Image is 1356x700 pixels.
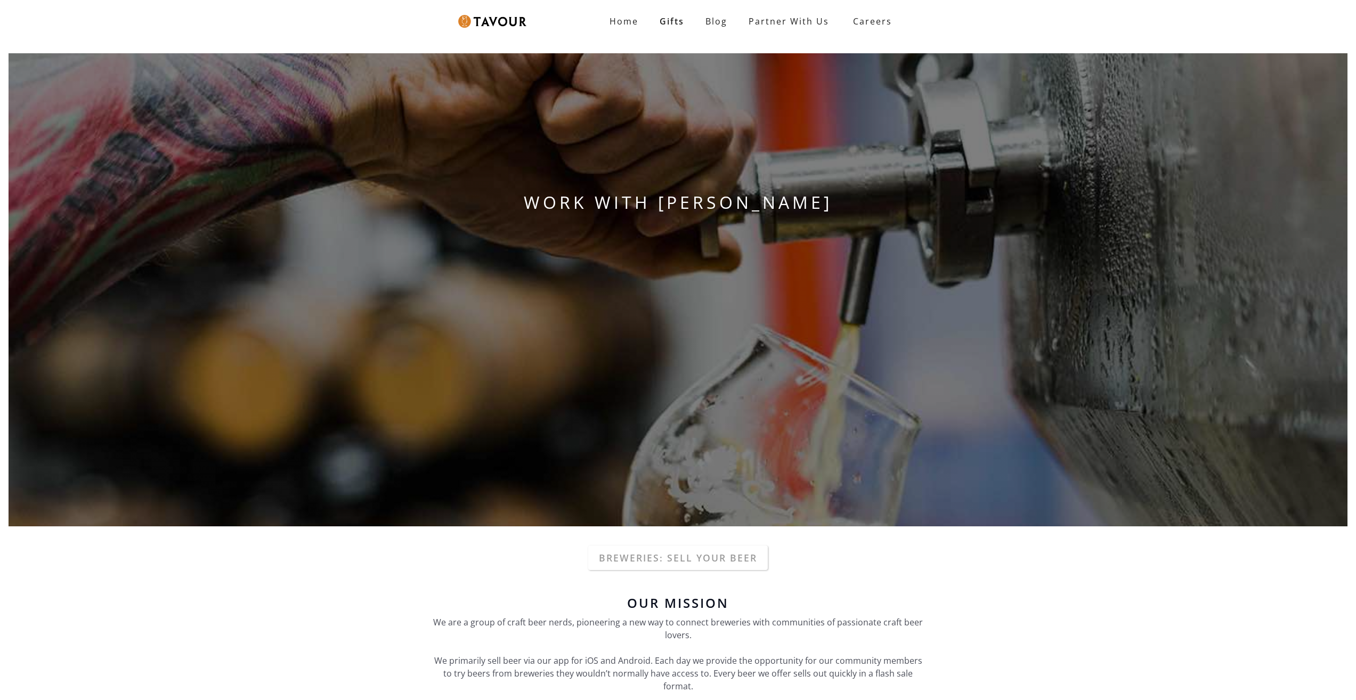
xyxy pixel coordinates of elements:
[9,190,1347,215] h1: WORK WITH [PERSON_NAME]
[588,546,768,570] a: Breweries: Sell your beer
[695,11,738,32] a: Blog
[599,11,649,32] a: Home
[610,15,638,27] strong: Home
[649,11,695,32] a: Gifts
[428,597,929,609] h6: Our Mission
[738,11,840,32] a: Partner With Us
[853,11,892,32] strong: Careers
[840,6,900,36] a: Careers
